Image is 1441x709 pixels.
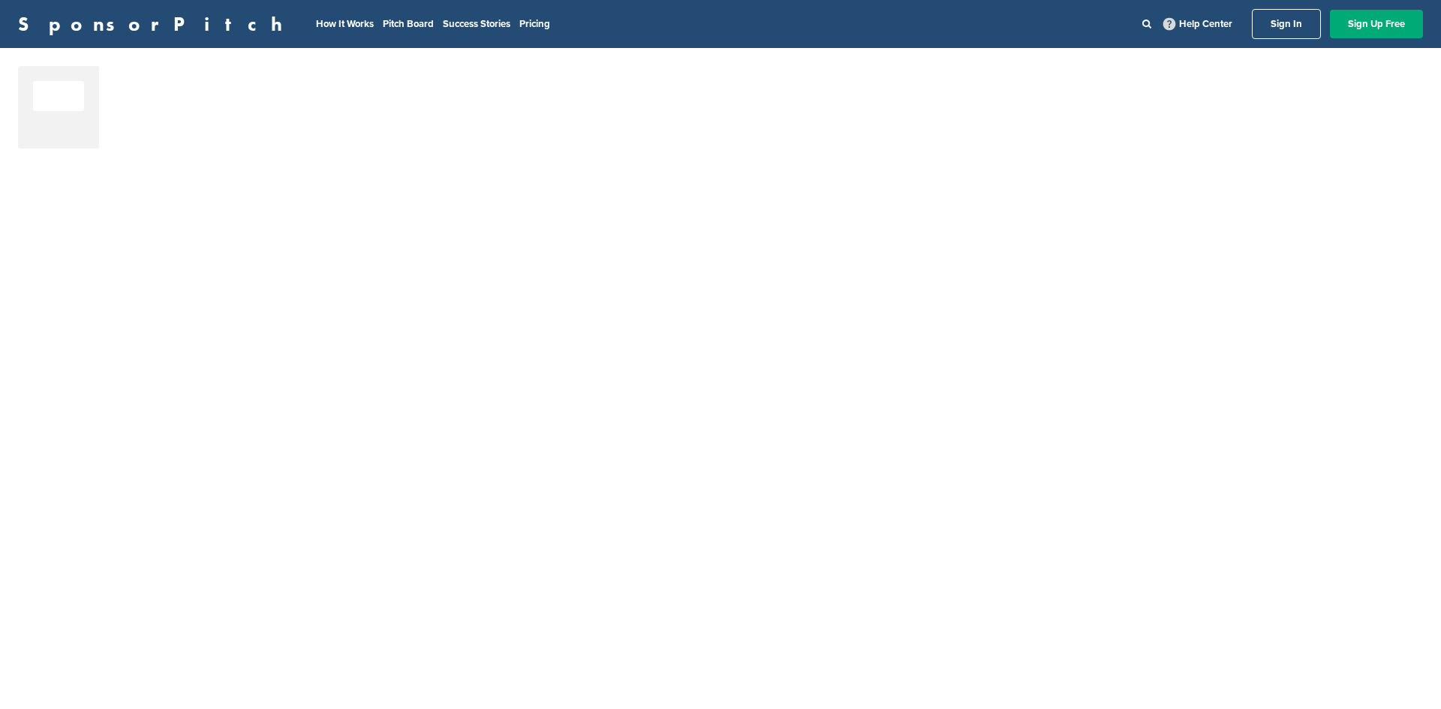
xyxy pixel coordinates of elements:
a: Help Center [1160,15,1235,33]
a: Sign In [1252,9,1321,39]
a: SponsorPitch [18,14,292,34]
a: Success Stories [443,18,510,30]
a: Sign Up Free [1330,10,1423,38]
a: Pitch Board [383,18,434,30]
a: How It Works [316,18,374,30]
a: Pricing [519,18,550,30]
